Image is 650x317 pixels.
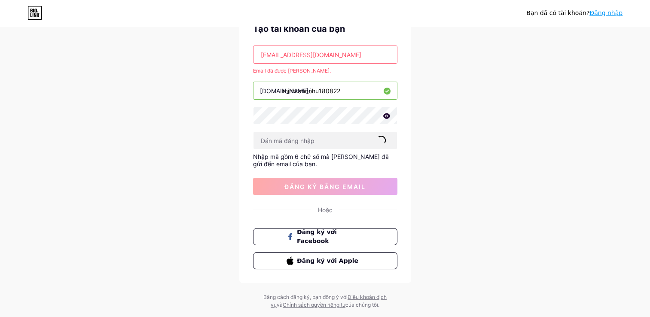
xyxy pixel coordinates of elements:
button: Đăng ký bằng email [253,178,397,195]
div: Email đã được [PERSON_NAME]. [253,67,397,75]
span: Đăng ký với Apple [297,256,363,265]
div: Hoặc [318,205,333,214]
span: Đăng ký bằng email [284,183,366,190]
input: Email [253,46,397,63]
div: Nhập mã gồm 6 chữ số mà [PERSON_NAME] đã gửi đến email của bạn. [253,153,397,168]
div: Bằng cách đăng ký, bạn đồng ý với và của chúng tôi. [252,293,398,309]
button: Đăng ký với Apple [253,252,397,269]
span: Đăng ký với Facebook [297,228,363,246]
input: Dán mã đăng nhập [253,132,397,149]
div: [DOMAIN_NAME]/ [260,86,311,95]
button: Đăng ký với Facebook [253,228,397,245]
a: Đăng nhập [589,9,623,16]
input: Tên người dùng [253,82,397,99]
div: Tạo tài khoản của bạn [253,22,397,35]
a: Chính sách quyền riêng tư [283,302,345,308]
div: Bạn đã có tài khoản? [526,9,623,18]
